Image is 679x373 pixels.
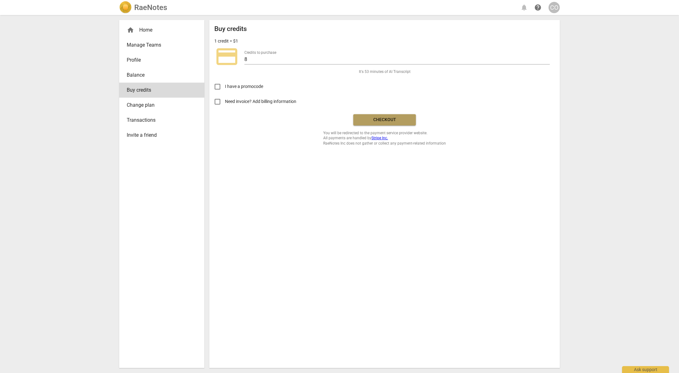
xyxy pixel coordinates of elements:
span: Balance [127,71,192,79]
button: CO [549,2,560,13]
a: Profile [119,53,204,68]
div: Ask support [622,366,669,373]
button: Checkout [353,114,416,125]
h2: RaeNotes [134,3,167,12]
img: Logo [119,1,132,14]
span: Checkout [358,117,411,123]
a: Manage Teams [119,38,204,53]
span: You will be redirected to the payment service provider website. All payments are handled by RaeNo... [323,130,446,146]
span: Transactions [127,116,192,124]
p: 1 credit = $1 [214,38,238,44]
a: Invite a friend [119,128,204,143]
span: Manage Teams [127,41,192,49]
span: Profile [127,56,192,64]
a: Stripe Inc. [371,136,388,140]
span: I have a promocode [225,83,263,90]
a: Transactions [119,113,204,128]
div: Home [127,26,192,34]
a: Help [532,2,544,13]
div: Home [119,23,204,38]
h2: Buy credits [214,25,247,33]
span: Invite a friend [127,131,192,139]
a: Buy credits [119,83,204,98]
a: Balance [119,68,204,83]
span: Buy credits [127,86,192,94]
span: credit_card [214,44,239,69]
a: LogoRaeNotes [119,1,167,14]
span: home [127,26,134,34]
span: help [534,4,542,11]
span: Change plan [127,101,192,109]
span: It's 53 minutes of AI Transcript [359,69,411,74]
span: Need invoice? Add billing information [225,98,297,105]
a: Change plan [119,98,204,113]
label: Credits to purchase [244,51,276,54]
